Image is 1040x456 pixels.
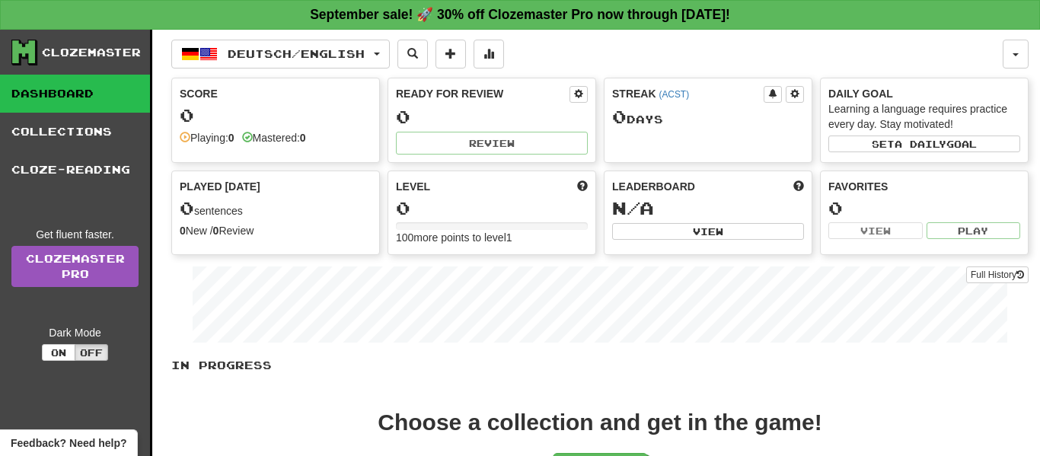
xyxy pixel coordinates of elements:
button: Play [927,222,1021,239]
div: Mastered: [242,130,306,145]
div: Clozemaster [42,45,141,60]
span: Level [396,179,430,194]
div: 0 [828,199,1020,218]
div: 0 [396,199,588,218]
button: Add sentence to collection [435,40,466,69]
button: Review [396,132,588,155]
span: Played [DATE] [180,179,260,194]
div: New / Review [180,223,372,238]
span: 0 [180,197,194,218]
div: Ready for Review [396,86,569,101]
button: Off [75,344,108,361]
div: Favorites [828,179,1020,194]
button: On [42,344,75,361]
strong: 0 [213,225,219,237]
div: Daily Goal [828,86,1020,101]
span: N/A [612,197,654,218]
span: Leaderboard [612,179,695,194]
strong: 0 [228,132,234,144]
span: Deutsch / English [228,47,365,60]
span: 0 [612,106,627,127]
div: 0 [180,106,372,125]
div: Score [180,86,372,101]
div: Learning a language requires practice every day. Stay motivated! [828,101,1020,132]
a: ClozemasterPro [11,246,139,287]
p: In Progress [171,358,1029,373]
span: a daily [895,139,946,149]
button: Search sentences [397,40,428,69]
strong: 0 [180,225,186,237]
div: 100 more points to level 1 [396,230,588,245]
span: This week in points, UTC [793,179,804,194]
div: Playing: [180,130,234,145]
span: Score more points to level up [577,179,588,194]
button: View [612,223,804,240]
button: Full History [966,266,1029,283]
div: 0 [396,107,588,126]
div: Choose a collection and get in the game! [378,411,821,434]
button: Deutsch/English [171,40,390,69]
a: (ACST) [659,89,689,100]
div: Day s [612,107,804,127]
div: Get fluent faster. [11,227,139,242]
div: Dark Mode [11,325,139,340]
div: sentences [180,199,372,218]
button: View [828,222,923,239]
strong: September sale! 🚀 30% off Clozemaster Pro now through [DATE]! [310,7,730,22]
div: Streak [612,86,764,101]
button: More stats [474,40,504,69]
strong: 0 [300,132,306,144]
span: Open feedback widget [11,435,126,451]
button: Seta dailygoal [828,136,1020,152]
